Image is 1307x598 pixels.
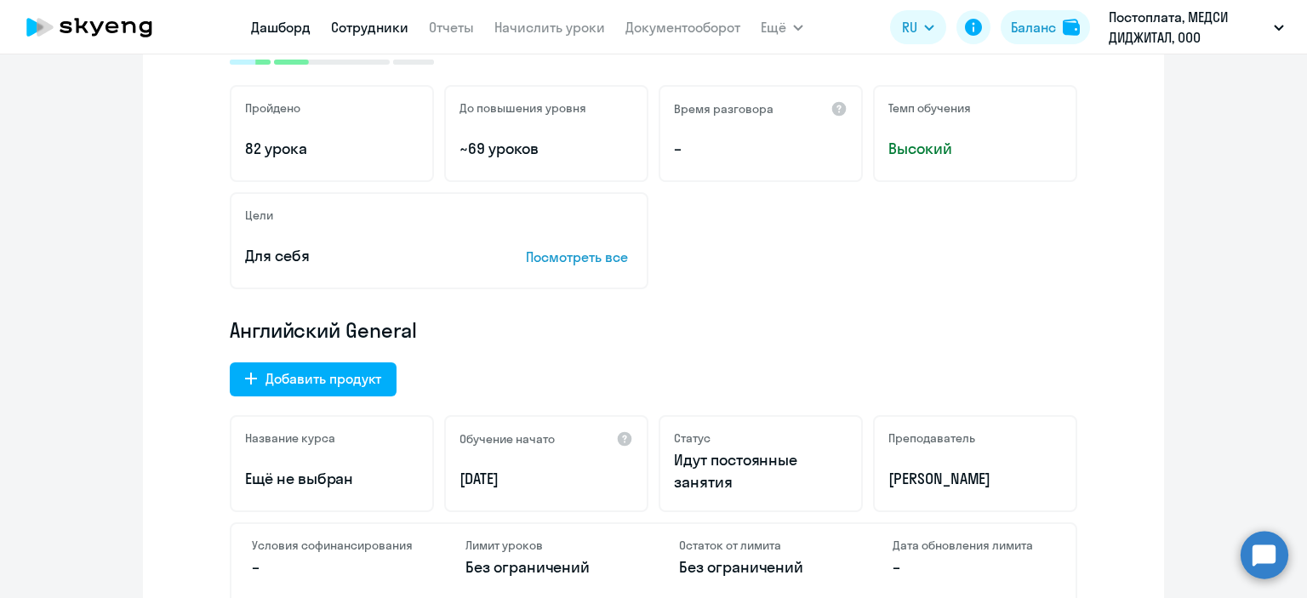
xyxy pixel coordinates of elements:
[1011,17,1056,37] div: Баланс
[230,316,417,344] span: Английский General
[465,556,628,578] p: Без ограничений
[526,247,633,267] p: Посмотреть все
[674,138,848,160] p: –
[230,362,397,396] button: Добавить продукт
[890,10,946,44] button: RU
[674,449,848,493] p: Идут постоянные занятия
[761,10,803,44] button: Ещё
[1100,7,1293,48] button: Постоплата, МЕДСИ ДИДЖИТАЛ, ООО
[494,19,605,36] a: Начислить уроки
[245,430,335,446] h5: Название курса
[459,138,633,160] p: ~69 уроков
[888,100,971,116] h5: Темп обучения
[674,430,711,446] h5: Статус
[674,101,773,117] h5: Время разговора
[888,430,975,446] h5: Преподаватель
[1001,10,1090,44] button: Балансbalance
[331,19,408,36] a: Сотрудники
[429,19,474,36] a: Отчеты
[245,208,273,223] h5: Цели
[1109,7,1267,48] p: Постоплата, МЕДСИ ДИДЖИТАЛ, ООО
[888,138,1062,160] span: Высокий
[465,538,628,553] h4: Лимит уроков
[888,468,1062,490] p: [PERSON_NAME]
[252,538,414,553] h4: Условия софинансирования
[265,368,381,389] div: Добавить продукт
[245,245,473,267] p: Для себя
[245,100,300,116] h5: Пройдено
[459,100,586,116] h5: До повышения уровня
[459,468,633,490] p: [DATE]
[1063,19,1080,36] img: balance
[893,538,1055,553] h4: Дата обновления лимита
[761,17,786,37] span: Ещё
[679,556,842,578] p: Без ограничений
[251,19,311,36] a: Дашборд
[245,468,419,490] p: Ещё не выбран
[245,138,419,160] p: 82 урока
[679,538,842,553] h4: Остаток от лимита
[902,17,917,37] span: RU
[459,431,555,447] h5: Обучение начато
[252,556,414,578] p: –
[625,19,740,36] a: Документооборот
[893,556,1055,578] p: –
